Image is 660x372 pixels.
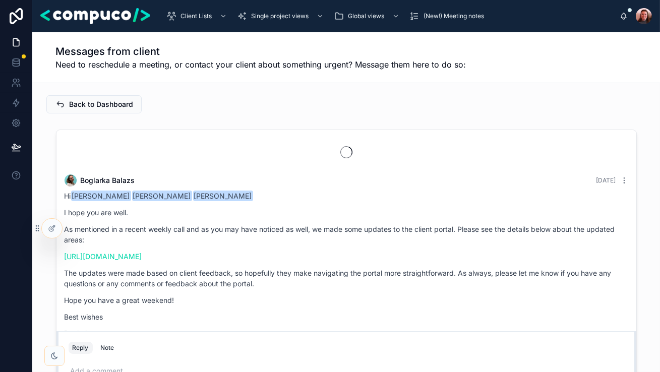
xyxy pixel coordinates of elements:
span: Back to Dashboard [69,99,133,109]
span: Boglarka Balazs [81,175,135,185]
span: [DATE] [596,176,616,184]
span: (New!) Meeting notes [424,12,484,20]
button: Reply [69,342,93,354]
p: Hi [65,191,628,201]
span: [PERSON_NAME] [71,191,131,201]
span: Client Lists [181,12,212,20]
span: Single project views [251,12,309,20]
p: Boglarka [65,328,628,339]
button: Back to Dashboard [46,95,142,113]
p: The updates were made based on client feedback, so hopefully they make navigating the portal more... [65,268,628,289]
img: App logo [40,8,150,24]
a: Single project views [234,7,329,25]
span: Need to reschedule a meeting, or contact your client about something urgent? Message them here to... [56,58,466,71]
a: Client Lists [163,7,232,25]
span: [PERSON_NAME] [132,191,192,201]
p: I hope you are well. [65,207,628,218]
p: Best wishes [65,312,628,322]
div: scrollable content [158,5,620,27]
span: Global views [348,12,384,20]
a: [URL][DOMAIN_NAME] [65,252,142,261]
a: Global views [331,7,404,25]
span: [PERSON_NAME] [193,191,253,201]
div: Note [101,344,114,352]
p: As mentioned in a recent weekly call and as you may have noticed as well, we made some updates to... [65,224,628,245]
a: (New!) Meeting notes [406,7,491,25]
p: Hope you have a great weekend! [65,295,628,305]
h1: Messages from client [56,44,466,58]
button: Note [97,342,118,354]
